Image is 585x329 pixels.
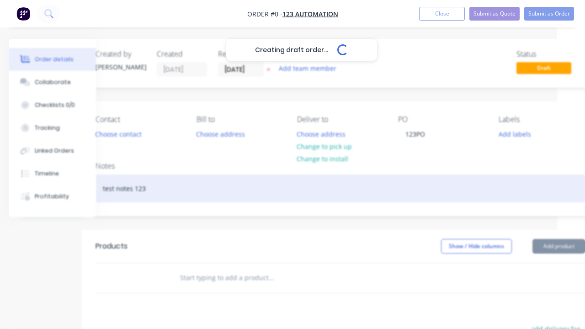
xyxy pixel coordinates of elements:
[469,7,520,21] button: Submit as Quote
[524,7,574,21] button: Submit as Order
[247,10,282,18] span: Order #0 -
[419,7,465,21] button: Close
[226,39,377,61] div: Creating draft order...
[16,7,30,21] img: Factory
[282,10,338,18] a: 123 Automation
